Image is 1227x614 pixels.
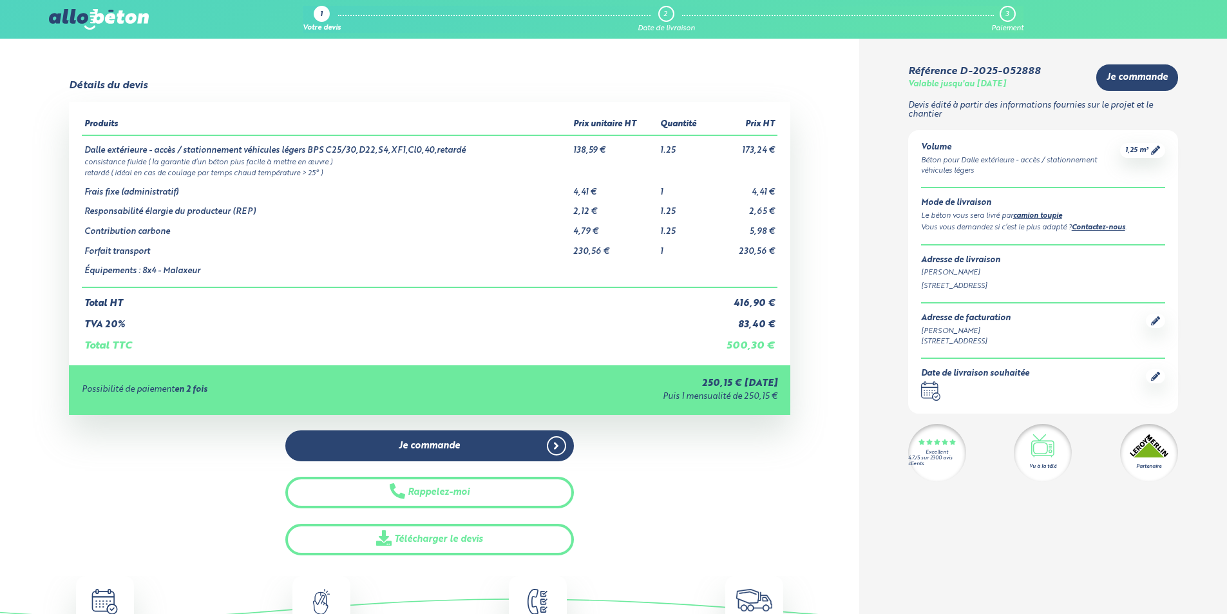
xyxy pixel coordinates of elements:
[82,167,777,178] td: retardé ( idéal en cas de coulage par temps chaud température > 25° )
[710,178,777,198] td: 4,41 €
[921,198,1165,208] div: Mode de livraison
[921,281,1165,292] div: [STREET_ADDRESS]
[658,237,710,257] td: 1
[571,135,657,156] td: 138,59 €
[175,385,207,394] strong: en 2 fois
[399,441,460,452] span: Je commande
[1029,463,1056,470] div: Vu à la télé
[921,326,1011,337] div: [PERSON_NAME]
[1013,213,1062,220] a: camion toupie
[908,101,1178,120] p: Devis édité à partir des informations fournies sur le projet et le chantier
[736,589,773,611] img: truck.c7a9816ed8b9b1312949.png
[49,9,148,30] img: allobéton
[69,80,147,91] div: Détails du devis
[921,211,1165,222] div: Le béton vous sera livré par
[285,430,574,462] a: Je commande
[1072,224,1125,231] a: Contactez-nous
[82,309,710,331] td: TVA 20%
[445,378,777,389] div: 250,15 € [DATE]
[991,6,1023,33] a: 3 Paiement
[82,178,571,198] td: Frais fixe (administratif)
[658,115,710,135] th: Quantité
[921,256,1165,265] div: Adresse de livraison
[82,330,710,352] td: Total TTC
[1136,463,1161,470] div: Partenaire
[82,115,571,135] th: Produits
[710,309,777,331] td: 83,40 €
[1005,10,1009,19] div: 3
[710,237,777,257] td: 230,56 €
[571,237,657,257] td: 230,56 €
[285,524,574,555] a: Télécharger le devis
[571,115,657,135] th: Prix unitaire HT
[1112,564,1213,600] iframe: Help widget launcher
[638,6,695,33] a: 2 Date de livraison
[991,24,1023,33] div: Paiement
[921,336,1011,347] div: [STREET_ADDRESS]
[921,369,1029,379] div: Date de livraison souhaitée
[638,24,695,33] div: Date de livraison
[710,330,777,352] td: 500,30 €
[663,10,667,19] div: 2
[82,287,710,309] td: Total HT
[303,24,341,33] div: Votre devis
[303,6,341,33] a: 1 Votre devis
[908,80,1006,90] div: Valable jusqu'au [DATE]
[571,197,657,217] td: 2,12 €
[82,385,446,395] div: Possibilité de paiement
[82,197,571,217] td: Responsabilité élargie du producteur (REP)
[926,450,948,456] div: Excellent
[658,135,710,156] td: 1.25
[710,135,777,156] td: 173,24 €
[82,237,571,257] td: Forfait transport
[82,217,571,237] td: Contribution carbone
[571,178,657,198] td: 4,41 €
[82,135,571,156] td: Dalle extérieure - accès / stationnement véhicules légers BPS C25/30,D22,S4,XF1,Cl0,40,retardé
[908,66,1040,77] div: Référence D-2025-052888
[908,456,966,467] div: 4.7/5 sur 2300 avis clients
[285,477,574,508] button: Rappelez-moi
[658,197,710,217] td: 1.25
[82,256,571,287] td: Équipements : 8x4 - Malaxeur
[710,197,777,217] td: 2,65 €
[82,156,777,167] td: consistance fluide ( la garantie d’un béton plus facile à mettre en œuvre )
[710,217,777,237] td: 5,98 €
[658,178,710,198] td: 1
[571,217,657,237] td: 4,79 €
[710,115,777,135] th: Prix HT
[445,392,777,402] div: Puis 1 mensualité de 250,15 €
[921,222,1165,234] div: Vous vous demandez si c’est le plus adapté ? .
[921,267,1165,278] div: [PERSON_NAME]
[1096,64,1178,91] a: Je commande
[710,287,777,309] td: 416,90 €
[921,143,1120,153] div: Volume
[921,314,1011,323] div: Adresse de facturation
[320,11,323,19] div: 1
[658,217,710,237] td: 1.25
[921,155,1120,177] div: Béton pour Dalle extérieure - accès / stationnement véhicules légers
[1107,72,1168,83] span: Je commande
